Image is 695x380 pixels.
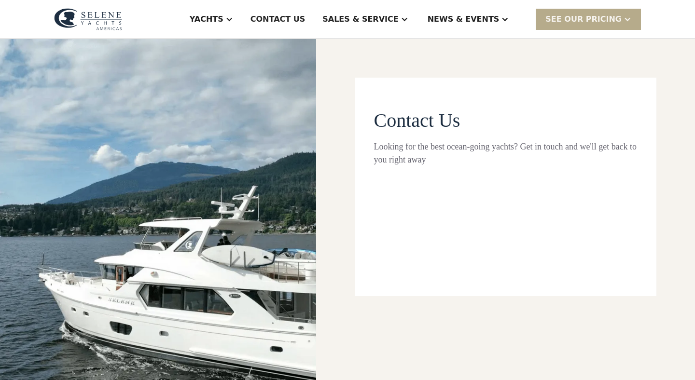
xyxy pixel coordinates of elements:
div: SEE Our Pricing [545,14,622,25]
form: Contact page From [374,109,637,258]
span: Contact Us [374,109,460,131]
div: Sales & Service [322,14,398,25]
iframe: Form 0 [374,186,637,258]
div: SEE Our Pricing [536,9,641,29]
div: News & EVENTS [428,14,500,25]
img: logo [54,8,122,30]
div: Contact US [250,14,306,25]
div: Looking for the best ocean-going yachts? Get in touch and we'll get back to you right away [374,140,637,166]
div: Yachts [190,14,223,25]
